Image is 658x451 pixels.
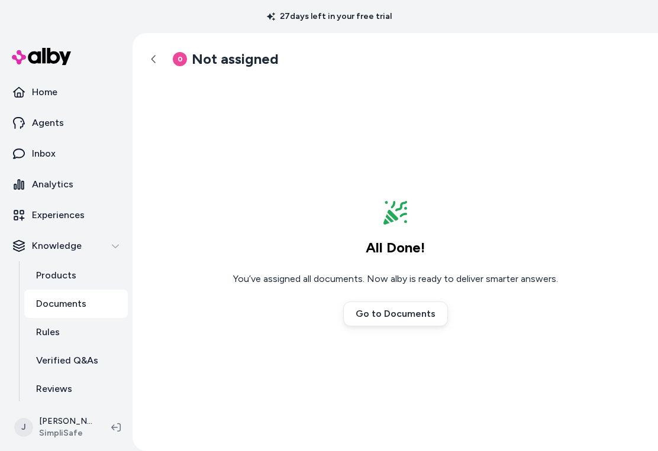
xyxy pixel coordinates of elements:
p: You’ve assigned all documents. Now alby is ready to deliver smarter answers. [233,271,558,287]
h3: All Done! [366,239,425,257]
p: Knowledge [32,239,82,253]
p: Experiences [32,208,85,222]
img: alby Logo [12,48,71,65]
a: Home [5,78,128,106]
a: Verified Q&As [24,346,128,375]
a: Experiences [5,201,128,229]
a: Go to Documents [343,301,448,326]
span: J [14,418,33,437]
a: Products [24,261,128,290]
h2: Not assigned [173,50,279,68]
button: Knowledge [5,232,128,260]
a: Rules [24,318,128,346]
a: Analytics [5,170,128,199]
button: J[PERSON_NAME]SimpliSafe [7,408,102,446]
p: Rules [36,325,60,339]
p: Agents [32,116,64,130]
p: 27 days left in your free trial [260,11,399,22]
p: Inbox [32,147,56,161]
a: Reviews [24,375,128,403]
p: Analytics [32,177,73,192]
p: [PERSON_NAME] [39,416,92,427]
span: 0 [173,52,187,66]
a: Agents [5,109,128,137]
p: Products [36,268,76,283]
a: Inbox [5,139,128,168]
p: Documents [36,297,86,311]
p: Home [32,85,57,99]
span: SimpliSafe [39,427,92,439]
p: Reviews [36,382,72,396]
a: Documents [24,290,128,318]
p: Verified Q&As [36,353,98,368]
